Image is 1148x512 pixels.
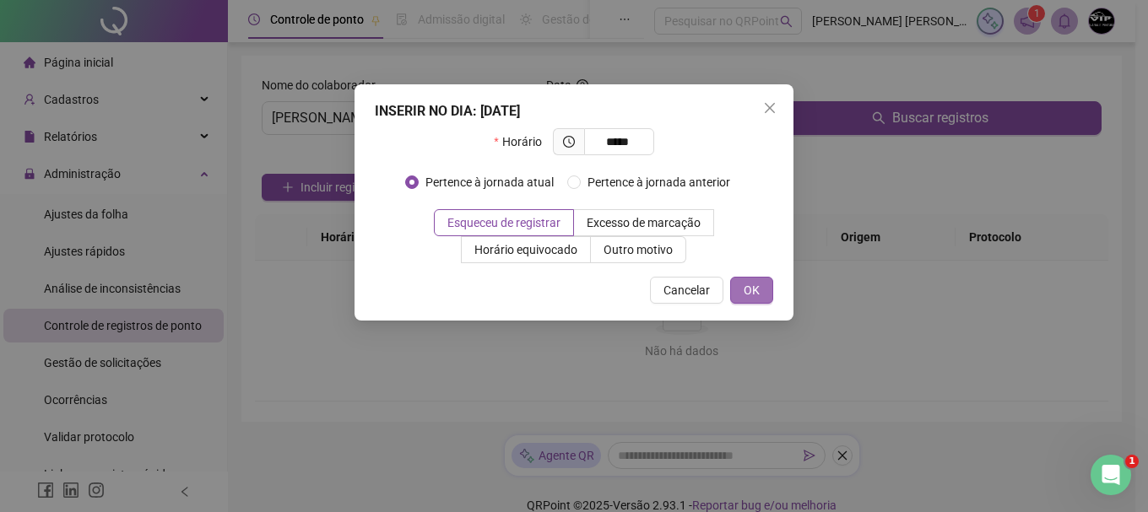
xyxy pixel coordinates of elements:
[744,281,760,299] span: OK
[563,136,575,148] span: clock-circle
[663,281,710,299] span: Cancelar
[447,216,560,229] span: Esqueceu de registrar
[375,101,773,121] div: INSERIR NO DIA : [DATE]
[756,94,783,121] button: Close
[763,101,777,115] span: close
[474,243,577,256] span: Horário equivocado
[1125,455,1139,468] span: 1
[581,173,737,191] span: Pertence à jornada anterior
[730,277,773,304] button: OK
[419,173,560,191] span: Pertence à jornada atual
[1091,455,1131,495] iframe: Intercom live chat
[604,243,673,256] span: Outro motivo
[494,128,552,155] label: Horário
[587,216,701,229] span: Excesso de marcação
[650,277,723,304] button: Cancelar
